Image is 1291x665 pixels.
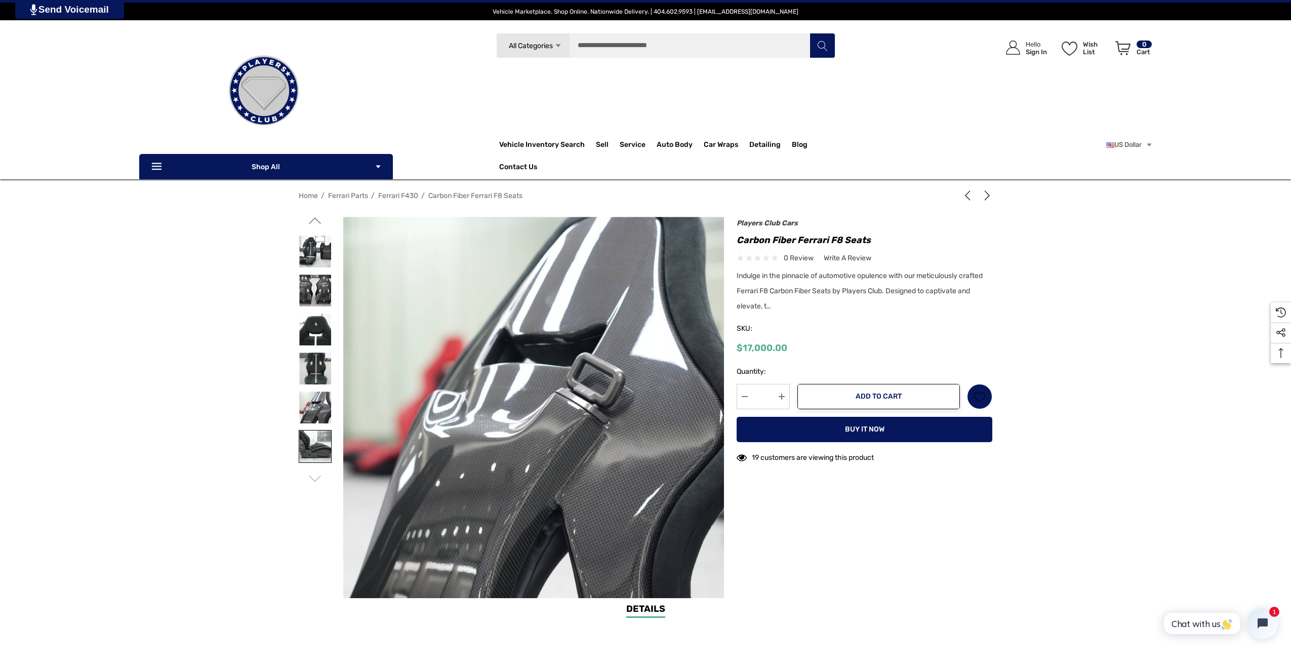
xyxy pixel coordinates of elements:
h1: Carbon Fiber Ferrari F8 Seats [737,232,992,248]
button: Search [810,33,835,58]
svg: Recently Viewed [1276,307,1286,318]
img: Carbon Fiber Ferrari F8 Seats [299,275,331,306]
span: $17,000.00 [737,342,787,354]
img: Carbon Fiber Ferrari F8 Seats [299,353,331,384]
span: Detailing [749,140,781,151]
p: Hello [1026,41,1047,48]
p: Shop All [139,154,393,179]
a: All Categories Icon Arrow Down Icon Arrow Up [496,33,570,58]
img: PjwhLS0gR2VuZXJhdG9yOiBHcmF2aXQuaW8gLS0+PHN2ZyB4bWxucz0iaHR0cDovL3d3dy53My5vcmcvMjAwMC9zdmciIHhtb... [30,4,37,15]
a: Home [299,191,318,200]
a: Service [620,135,657,155]
svg: Review Your Cart [1115,41,1131,55]
img: Carbon Fiber Ferrari F8 Seats [299,431,331,462]
a: Car Wraps [704,135,749,155]
a: Contact Us [499,163,537,174]
a: Carbon Fiber Ferrari F8 Seats [428,191,522,200]
p: Wish List [1083,41,1110,56]
span: Indulge in the pinnacle of automotive opulence with our meticulously crafted Ferrari F8 Carbon Fi... [737,271,983,310]
a: Detailing [749,135,792,155]
span: Write a Review [824,254,871,263]
span: Sell [596,140,609,151]
p: Sign In [1026,48,1047,56]
a: Wish List Wish List [1057,30,1111,65]
span: Service [620,140,645,151]
a: Sell [596,135,620,155]
a: Next [978,190,992,201]
a: Details [626,602,665,618]
a: Sign in [994,30,1052,65]
a: Blog [792,140,808,151]
a: USD [1106,135,1153,155]
label: Quantity: [737,366,790,378]
a: Previous [962,190,977,201]
button: Add to Cart [797,384,960,409]
img: Players Club | Cars For Sale [213,40,314,141]
svg: Wish List [1062,42,1077,56]
iframe: Tidio Chat [1153,600,1286,647]
a: Write a Review [824,252,871,264]
a: Cart with 0 items [1111,30,1153,70]
a: Ferrari Parts [328,191,368,200]
a: Auto Body [657,135,704,155]
img: Carbon Fiber Ferrari F8 Seats [299,236,331,267]
span: 0 review [784,252,814,264]
a: Ferrari F430 [378,191,418,200]
a: Wish List [967,384,992,409]
span: Vehicle Marketplace. Shop Online. Nationwide Delivery. | 404.602.9593 | [EMAIL_ADDRESS][DOMAIN_NAME] [493,8,798,15]
svg: Icon Arrow Down [554,42,562,50]
a: Vehicle Inventory Search [499,140,585,151]
svg: Top [1271,348,1291,358]
span: All Categories [508,42,552,50]
a: Players Club Cars [737,219,798,227]
img: Carbon Fiber Ferrari F8 Seats [299,392,331,423]
span: Auto Body [657,140,693,151]
span: Car Wraps [704,140,738,151]
span: SKU: [737,322,787,336]
svg: Wish List [974,391,986,403]
svg: Icon User Account [1006,41,1020,55]
svg: Icon Line [150,161,166,173]
p: 0 [1137,41,1152,48]
div: 19 customers are viewing this product [737,448,874,464]
svg: Go to slide 1 of 4 [309,473,321,485]
svg: Social Media [1276,328,1286,338]
button: Buy it now [737,417,992,442]
p: Cart [1137,48,1152,56]
svg: Go to slide 3 of 4 [309,214,321,227]
img: Carbon Fiber Ferrari F8 Seats [299,314,331,345]
svg: Icon Arrow Down [375,163,382,170]
nav: Breadcrumb [299,187,992,205]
